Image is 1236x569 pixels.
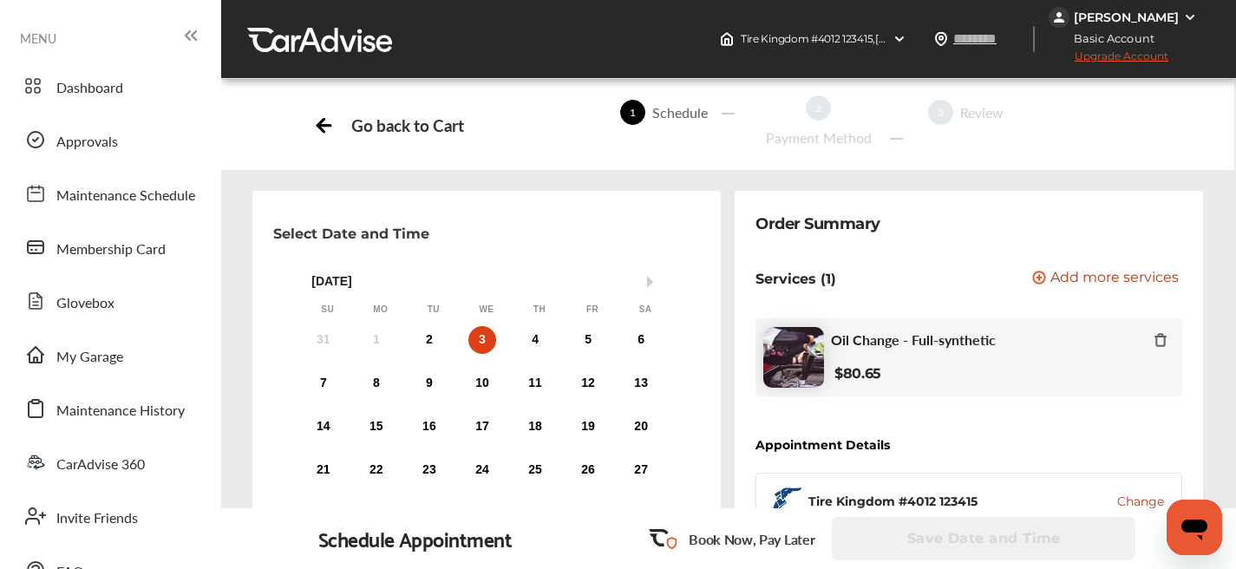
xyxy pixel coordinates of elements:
[627,413,655,441] div: Choose Saturday, September 20th, 2025
[16,440,204,485] a: CarAdvise 360
[372,304,389,316] div: Mo
[468,413,496,441] div: Choose Wednesday, September 17th, 2025
[56,400,185,422] span: Maintenance History
[1167,500,1222,555] iframe: Button to launch messaging window
[363,326,390,354] div: Not available Monday, September 1st, 2025
[1117,493,1164,510] button: Change
[415,370,443,397] div: Choose Tuesday, September 9th, 2025
[831,331,996,348] span: Oil Change - Full-synthetic
[763,327,824,388] img: oil-change-thumb.jpg
[478,304,495,316] div: We
[637,304,654,316] div: Sa
[720,32,734,46] img: header-home-logo.8d720a4f.svg
[574,370,602,397] div: Choose Friday, September 12th, 2025
[620,100,645,125] span: 1
[574,413,602,441] div: Choose Friday, September 19th, 2025
[808,493,978,510] div: Tire Kingdom #4012 123415
[310,326,337,354] div: Not available Sunday, August 31st, 2025
[893,32,906,46] img: header-down-arrow.9dd2ce7d.svg
[16,386,204,431] a: Maintenance History
[56,454,145,476] span: CarAdvise 360
[1032,271,1182,287] a: Add more services
[521,413,549,441] div: Choose Thursday, September 18th, 2025
[689,529,814,549] p: Book Now, Pay Later
[755,212,880,236] div: Order Summary
[584,304,601,316] div: Fr
[953,102,1010,122] div: Review
[1032,271,1179,287] button: Add more services
[1033,26,1035,52] img: header-divider.bc55588e.svg
[1074,10,1179,25] div: [PERSON_NAME]
[16,63,204,108] a: Dashboard
[834,365,881,382] b: $80.65
[310,413,337,441] div: Choose Sunday, September 14th, 2025
[627,326,655,354] div: Choose Saturday, September 6th, 2025
[574,456,602,484] div: Choose Friday, September 26th, 2025
[56,346,123,369] span: My Garage
[627,456,655,484] div: Choose Saturday, September 27th, 2025
[468,370,496,397] div: Choose Wednesday, September 10th, 2025
[928,100,953,125] span: 3
[415,413,443,441] div: Choose Tuesday, September 16th, 2025
[1050,271,1179,287] span: Add more services
[1049,7,1069,28] img: jVpblrzwTbfkPYzPPzSLxeg0AAAAASUVORK5CYII=
[425,304,442,316] div: Tu
[56,185,195,207] span: Maintenance Schedule
[806,95,831,121] span: 2
[627,370,655,397] div: Choose Saturday, September 13th, 2025
[647,276,659,288] button: Next Month
[318,526,513,551] div: Schedule Appointment
[1183,10,1197,24] img: WGsFRI8htEPBVLJbROoPRyZpYNWhNONpIPPETTm6eUC0GeLEiAAAAAElFTkSuQmCC
[415,456,443,484] div: Choose Tuesday, September 23rd, 2025
[56,77,123,100] span: Dashboard
[16,171,204,216] a: Maintenance Schedule
[351,115,463,135] div: Go back to Cart
[16,225,204,270] a: Membership Card
[301,274,672,289] div: [DATE]
[531,304,548,316] div: Th
[310,500,337,527] div: Choose Sunday, September 28th, 2025
[521,500,549,527] div: Choose Thursday, October 2nd, 2025
[297,323,668,531] div: month 2025-09
[1050,29,1167,48] span: Basic Account
[363,413,390,441] div: Choose Monday, September 15th, 2025
[521,456,549,484] div: Choose Thursday, September 25th, 2025
[16,278,204,324] a: Glovebox
[56,507,138,530] span: Invite Friends
[755,271,836,287] p: Services (1)
[759,128,879,147] div: Payment Method
[56,131,118,154] span: Approvals
[319,304,337,316] div: Su
[755,438,890,452] div: Appointment Details
[363,370,390,397] div: Choose Monday, September 8th, 2025
[645,102,715,122] div: Schedule
[627,500,655,527] div: Choose Saturday, October 4th, 2025
[310,370,337,397] div: Choose Sunday, September 7th, 2025
[770,487,801,515] img: logo-goodyear.png
[310,456,337,484] div: Choose Sunday, September 21st, 2025
[273,226,429,242] p: Select Date and Time
[16,332,204,377] a: My Garage
[468,326,496,354] div: Choose Wednesday, September 3rd, 2025
[56,239,166,261] span: Membership Card
[468,456,496,484] div: Choose Wednesday, September 24th, 2025
[934,32,948,46] img: location_vector.a44bc228.svg
[415,500,443,527] div: Choose Tuesday, September 30th, 2025
[16,117,204,162] a: Approvals
[1049,49,1168,71] span: Upgrade Account
[415,326,443,354] div: Choose Tuesday, September 2nd, 2025
[20,31,56,45] span: MENU
[521,326,549,354] div: Choose Thursday, September 4th, 2025
[741,32,1076,45] span: Tire Kingdom #4012 123415 , [STREET_ADDRESS] Bradenton , FL 34212
[363,456,390,484] div: Choose Monday, September 22nd, 2025
[16,494,204,539] a: Invite Friends
[468,500,496,527] div: Choose Wednesday, October 1st, 2025
[521,370,549,397] div: Choose Thursday, September 11th, 2025
[574,500,602,527] div: Choose Friday, October 3rd, 2025
[363,500,390,527] div: Choose Monday, September 29th, 2025
[574,326,602,354] div: Choose Friday, September 5th, 2025
[56,292,114,315] span: Glovebox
